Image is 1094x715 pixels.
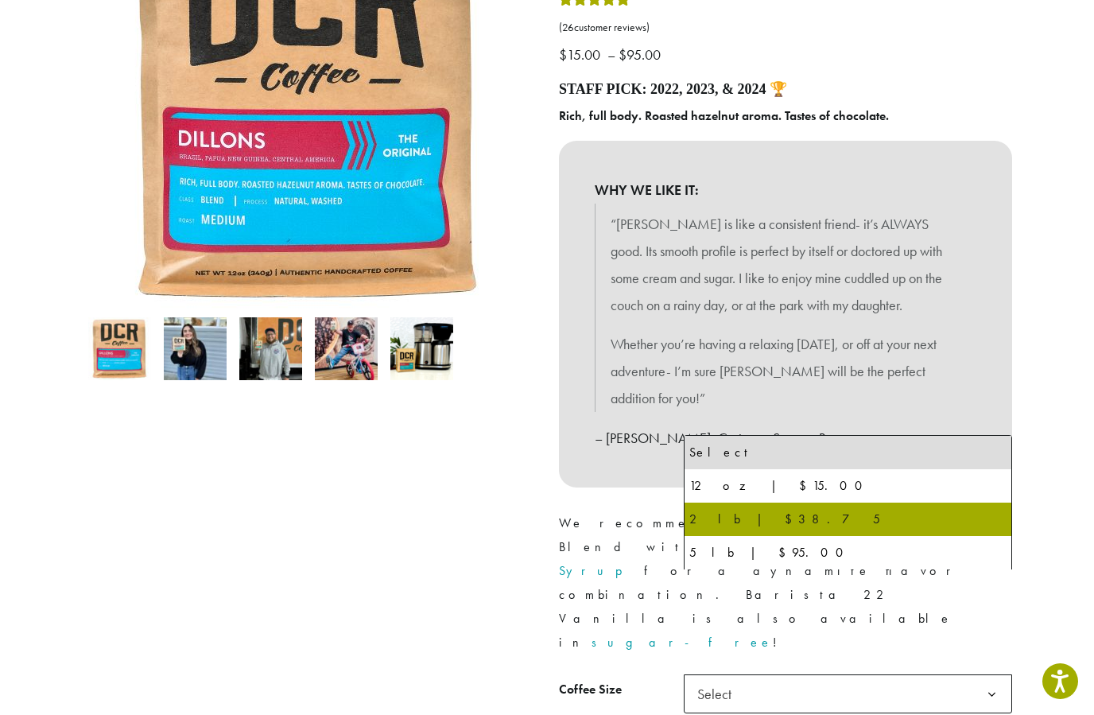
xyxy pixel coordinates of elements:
[559,107,889,124] b: Rich, full body. Roasted hazelnut aroma. Tastes of chocolate.
[689,507,1007,531] div: 2 lb | $38.75
[559,511,1012,655] p: We recommend pairing Dillons Blend with for a dynamite flavor combination. Barista 22 Vanilla is ...
[559,45,567,64] span: $
[684,674,1012,713] span: Select
[88,317,151,380] img: Dillons
[691,678,747,709] span: Select
[611,331,960,411] p: Whether you’re having a relaxing [DATE], or off at your next adventure- I’m sure [PERSON_NAME] wi...
[239,317,302,380] img: Dillons - Image 3
[559,538,985,579] a: Barista 22 Vanilla Syrup
[595,177,976,204] b: WHY WE LIKE IT:
[559,678,684,701] label: Coffee Size
[390,317,453,380] img: Dillons - Image 5
[619,45,665,64] bdi: 95.00
[607,45,615,64] span: –
[559,20,1012,36] a: (26customer reviews)
[164,317,227,380] img: Dillons - Image 2
[611,211,960,318] p: “[PERSON_NAME] is like a consistent friend- it’s ALWAYS good. Its smooth profile is perfect by it...
[315,317,378,380] img: David Morris picks Dillons for 2021
[595,425,976,452] p: – [PERSON_NAME], Customer Success Rep
[689,474,1007,498] div: 12 oz | $15.00
[592,634,773,651] a: sugar-free
[559,45,604,64] bdi: 15.00
[689,541,1007,565] div: 5 lb | $95.00
[562,21,574,34] span: 26
[685,436,1011,469] li: Select
[619,45,627,64] span: $
[559,81,1012,99] h4: Staff Pick: 2022, 2023, & 2024 🏆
